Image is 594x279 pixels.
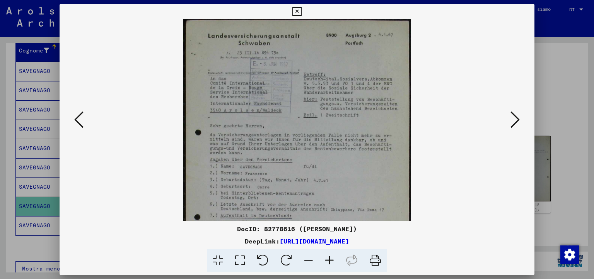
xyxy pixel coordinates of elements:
[245,237,280,245] font: DeepLink:
[237,225,357,233] font: DocID: 82778616 ([PERSON_NAME])
[560,245,579,264] div: Modifica consenso
[280,237,349,245] a: [URL][DOMAIN_NAME]
[560,245,579,264] img: Modifica consenso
